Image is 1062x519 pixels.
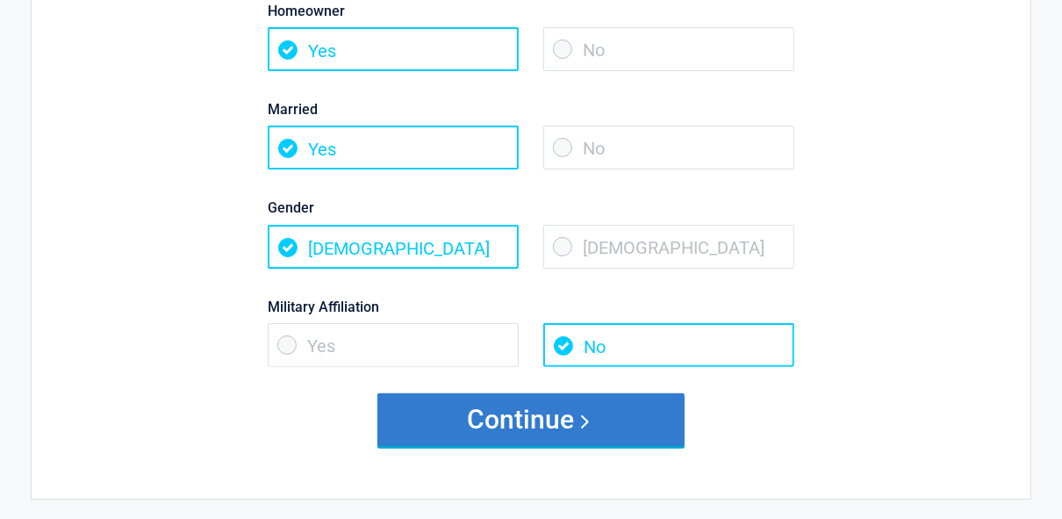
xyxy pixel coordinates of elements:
[268,323,519,367] span: Yes
[268,225,519,269] span: [DEMOGRAPHIC_DATA]
[543,126,794,169] span: No
[543,225,794,269] span: [DEMOGRAPHIC_DATA]
[543,27,794,71] span: No
[268,196,794,220] label: Gender
[377,393,685,446] button: Continue
[268,27,519,71] span: Yes
[268,295,794,319] label: Military Affiliation
[268,126,519,169] span: Yes
[268,97,794,121] label: Married
[543,323,794,367] span: No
